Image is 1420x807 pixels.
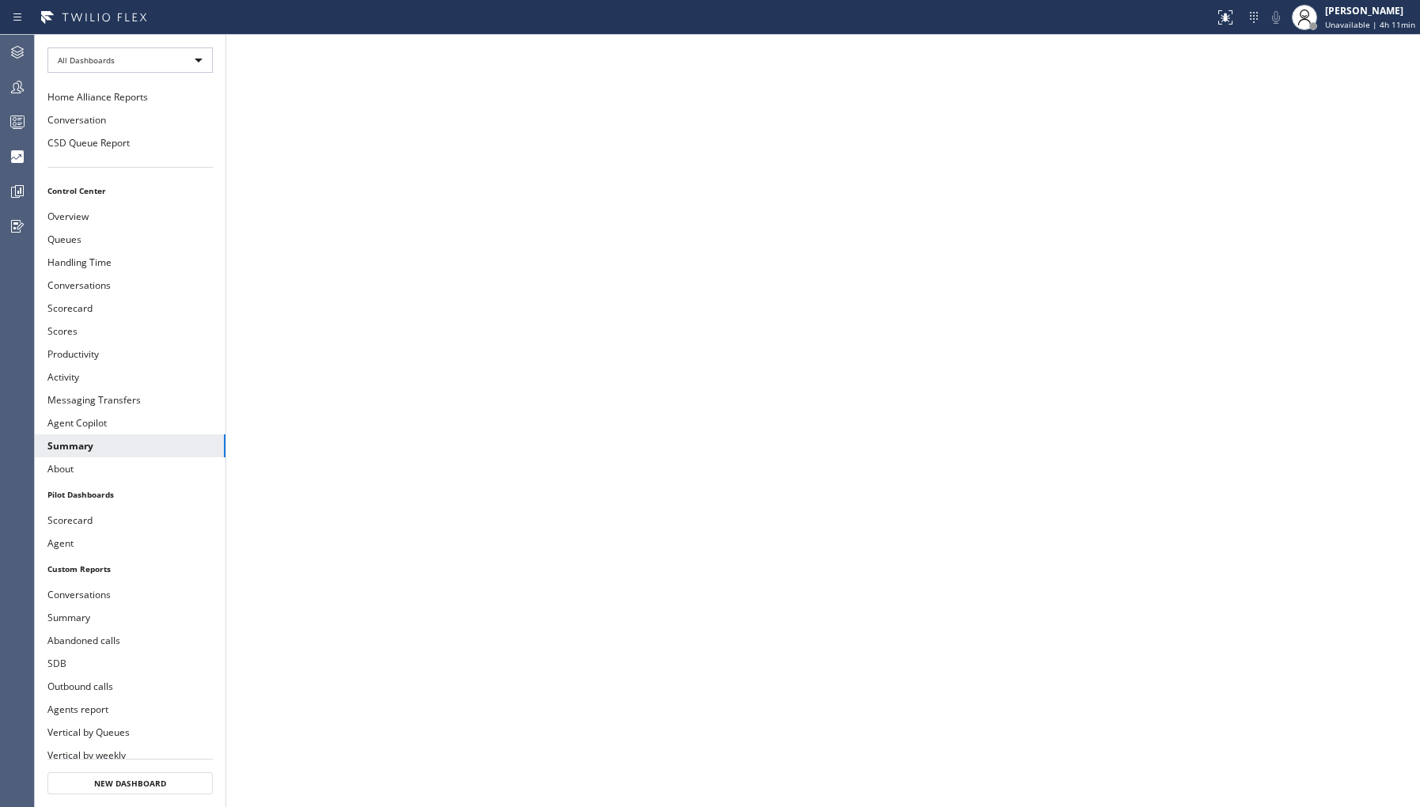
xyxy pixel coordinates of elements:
[35,484,225,505] li: Pilot Dashboards
[35,297,225,320] button: Scorecard
[35,532,225,555] button: Agent
[1325,19,1415,30] span: Unavailable | 4h 11min
[35,274,225,297] button: Conversations
[35,629,225,652] button: Abandoned calls
[35,251,225,274] button: Handling Time
[35,343,225,366] button: Productivity
[35,108,225,131] button: Conversation
[35,205,225,228] button: Overview
[35,675,225,698] button: Outbound calls
[35,366,225,388] button: Activity
[35,606,225,629] button: Summary
[35,721,225,744] button: Vertical by Queues
[35,559,225,579] li: Custom Reports
[35,583,225,606] button: Conversations
[35,388,225,411] button: Messaging Transfers
[1325,4,1415,17] div: [PERSON_NAME]
[47,47,213,73] div: All Dashboards
[35,652,225,675] button: SDB
[35,411,225,434] button: Agent Copilot
[226,35,1420,807] iframe: dashboard_9f6bb337dffe
[1265,6,1287,28] button: Mute
[35,698,225,721] button: Agents report
[47,772,213,794] button: New Dashboard
[35,434,225,457] button: Summary
[35,180,225,201] li: Control Center
[35,457,225,480] button: About
[35,85,225,108] button: Home Alliance Reports
[35,228,225,251] button: Queues
[35,744,225,767] button: Vertical by weekly
[35,131,225,154] button: CSD Queue Report
[35,509,225,532] button: Scorecard
[35,320,225,343] button: Scores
